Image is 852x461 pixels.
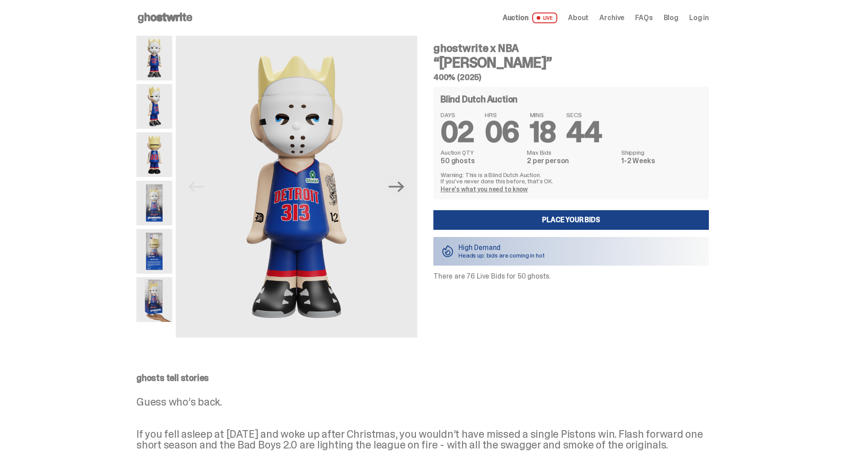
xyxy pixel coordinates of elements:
span: LIVE [532,13,558,23]
img: eminem%20scale.png [136,277,172,322]
dt: Shipping [621,149,702,156]
a: Blog [664,14,678,21]
span: HRS [485,112,519,118]
img: Copy%20of%20Eminem_NBA_400_3.png [136,84,172,129]
a: About [568,14,589,21]
img: Copy%20of%20Eminem_NBA_400_1.png [176,36,417,338]
span: SECS [566,112,602,118]
h3: “[PERSON_NAME]” [433,55,709,70]
a: Log in [689,14,709,21]
button: Next [387,177,407,197]
img: Copy%20of%20Eminem_NBA_400_1.png [136,36,172,80]
dt: Max Bids [527,149,616,156]
dt: Auction QTY [441,149,521,156]
p: ghosts tell stories [136,373,709,382]
dd: 50 ghosts [441,157,521,165]
img: Eminem_NBA_400_13.png [136,229,172,274]
h5: 400% (2025) [433,73,709,81]
span: Auction [503,14,529,21]
h4: ghostwrite x NBA [433,43,709,54]
h4: Blind Dutch Auction [441,95,517,104]
span: 06 [485,114,519,151]
a: Auction LIVE [503,13,557,23]
p: High Demand [458,244,545,251]
a: Here's what you need to know [441,185,528,193]
p: Heads up: bids are coming in hot [458,252,545,258]
dd: 1-2 Weeks [621,157,702,165]
img: Eminem_NBA_400_12.png [136,181,172,225]
span: 18 [530,114,556,151]
img: Copy%20of%20Eminem_NBA_400_6.png [136,132,172,177]
dd: 2 per person [527,157,616,165]
span: MINS [530,112,556,118]
p: There are 76 Live Bids for 50 ghosts. [433,273,709,280]
a: Place your Bids [433,210,709,230]
span: 02 [441,114,474,151]
p: Warning: This is a Blind Dutch Auction. If you’ve never done this before, that’s OK. [441,172,702,184]
a: FAQs [635,14,653,21]
a: Archive [599,14,624,21]
span: DAYS [441,112,474,118]
span: 44 [566,114,602,151]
